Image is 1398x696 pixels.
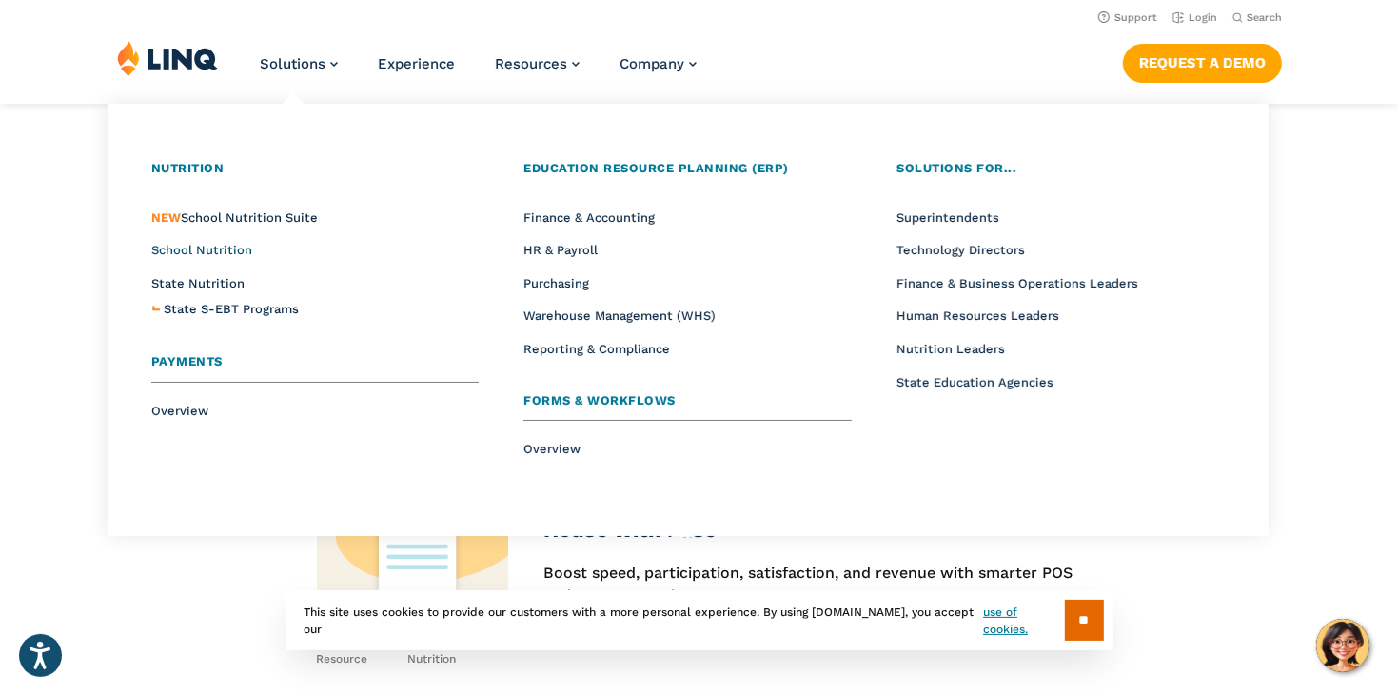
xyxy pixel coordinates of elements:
[151,210,181,225] span: NEW
[260,40,697,103] nav: Primary Navigation
[151,354,223,368] span: Payments
[523,308,716,323] a: Warehouse Management (WHS)
[151,159,479,189] a: Nutrition
[151,243,252,257] a: School Nutrition
[523,161,789,175] span: Education Resource Planning (ERP)
[151,210,318,225] span: School Nutrition Suite
[543,562,1081,608] p: Boost speed, participation, satisfaction, and revenue with smarter POS and payment tools.
[896,161,1016,175] span: Solutions for...
[151,276,245,290] a: State Nutrition
[523,159,851,189] a: Education Resource Planning (ERP)
[523,442,581,456] a: Overview
[896,210,999,225] a: Superintendents
[523,243,598,257] a: HR & Payroll
[1123,44,1282,82] a: Request a Demo
[896,342,1005,356] a: Nutrition Leaders
[286,590,1113,650] div: This site uses cookies to provide our customers with a more personal experience. By using [DOMAIN...
[896,375,1053,389] a: State Education Agencies
[164,302,299,316] span: State S-EBT Programs
[620,55,697,72] a: Company
[896,308,1059,323] a: Human Resources Leaders
[896,276,1138,290] a: Finance & Business Operations Leaders
[260,55,325,72] span: Solutions
[1232,10,1282,25] button: Open Search Bar
[378,55,455,72] a: Experience
[151,210,318,225] a: NEWSchool Nutrition Suite
[1247,11,1282,24] span: Search
[523,276,589,290] a: Purchasing
[151,352,479,383] a: Payments
[164,300,299,320] a: State S-EBT Programs
[620,55,684,72] span: Company
[1172,11,1217,24] a: Login
[896,159,1224,189] a: Solutions for...
[117,40,218,76] img: LINQ | K‑12 Software
[495,55,580,72] a: Resources
[983,604,1064,638] a: use of cookies.
[896,243,1025,257] a: Technology Directors
[523,391,851,422] a: Forms & Workflows
[260,55,338,72] a: Solutions
[523,210,655,225] a: Finance & Accounting
[151,161,225,175] span: Nutrition
[523,342,670,356] a: Reporting & Compliance
[151,404,208,418] a: Overview
[495,55,567,72] span: Resources
[1098,11,1157,24] a: Support
[543,491,1029,542] a: Set It and Serve: Elevate Your School’s Front of House with Ease
[523,393,676,408] span: Forms & Workflows
[1123,40,1282,82] nav: Button Navigation
[1316,619,1369,672] button: Hello, have a question? Let’s chat.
